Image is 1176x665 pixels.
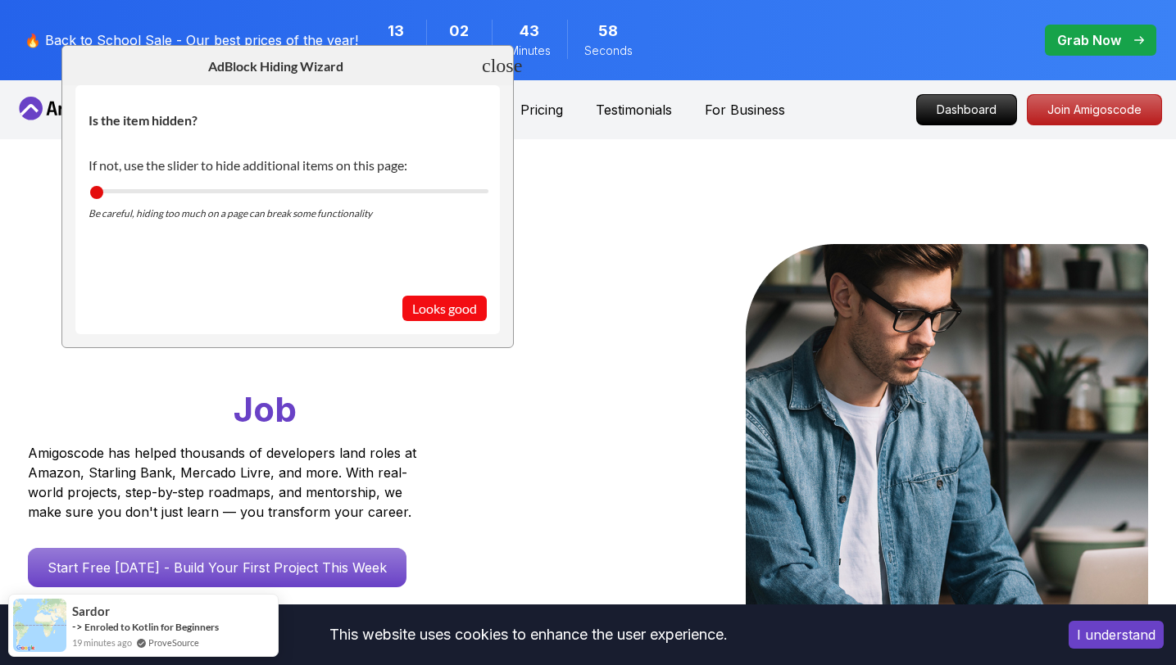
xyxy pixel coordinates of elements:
[520,100,563,120] a: Pricing
[72,636,132,649] span: 19 minutes ago
[148,636,199,649] a: ProveSource
[25,30,358,50] p: 🔥 Back to School Sale - Our best prices of the year!
[598,20,618,43] span: 58 Seconds
[584,43,633,59] span: Seconds
[12,617,1044,653] div: This website uses cookies to enhance the user experience.
[28,244,479,433] h1: Go From Learning to Hired: Master Java, Spring Boot & Cloud Skills That Get You the
[520,20,539,43] span: 43 Minutes
[84,621,219,633] a: Enroled to Kotlin for Beginners
[1069,621,1164,649] button: Accept cookies
[449,20,469,43] span: 2 Hours
[72,604,110,618] span: Sardor
[705,100,785,120] a: For Business
[509,43,551,59] span: Minutes
[28,443,421,522] p: Amigoscode has helped thousands of developers land roles at Amazon, Starling Bank, Mercado Livre,...
[234,388,297,430] span: Job
[1028,95,1161,124] p: Join Amigoscode
[596,100,672,120] a: Testimonials
[917,95,1016,124] p: Dashboard
[72,620,83,633] span: ->
[1057,30,1121,50] p: Grab Now
[388,20,404,43] span: 13 Days
[13,599,66,652] img: provesource social proof notification image
[1027,94,1162,125] a: Join Amigoscode
[916,94,1017,125] a: Dashboard
[443,43,475,59] span: Hours
[28,548,406,587] a: Start Free [DATE] - Build Your First Project This Week
[383,43,410,59] span: Days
